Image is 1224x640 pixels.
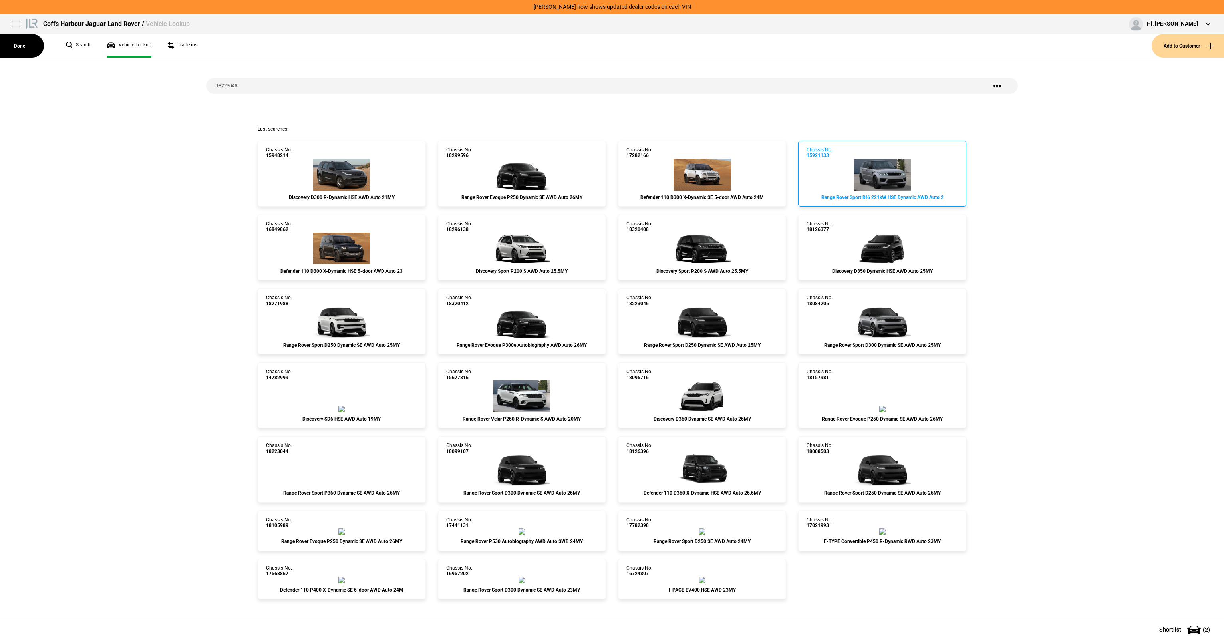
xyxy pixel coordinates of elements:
[854,306,911,338] img: 18084205_ext.jpeg
[626,449,652,454] span: 18126396
[313,159,370,191] img: 15948214_ext.jpeg
[446,227,472,232] span: 18296138
[446,523,472,528] span: 17441131
[699,528,705,535] img: exterior-0
[1152,34,1224,58] button: Add to Customer
[519,577,525,583] img: exterior-0
[206,78,977,94] input: Enter vehicle chassis number or other identifier.
[446,539,598,544] div: Range Rover P530 Autobiography AWD Auto SWB 24MY
[807,195,958,200] div: Range Rover Sport DI6 221kW HSE Dynamic AWD Auto 2
[807,295,833,306] div: Chassis No.
[807,539,958,544] div: F-TYPE Convertible P450 R-Dynamic RWD Auto 23MY
[807,490,958,496] div: Range Rover Sport D250 Dynamic SE AWD Auto 25MY
[807,147,833,159] div: Chassis No.
[807,342,958,348] div: Range Rover Sport D300 Dynamic SE AWD Auto 25MY
[266,342,417,348] div: Range Rover Sport D250 Dynamic SE AWD Auto 25MY
[446,268,598,274] div: Discovery Sport P200 S AWD Auto 25.5MY
[879,528,886,535] img: exterior-0
[626,301,652,306] span: 18223046
[626,443,652,454] div: Chassis No.
[626,587,778,593] div: I-PACE EV400 HSE AWD 23MY
[674,380,730,412] img: 18096716_ext.jpeg
[519,528,525,535] img: exterior-0
[807,517,833,529] div: Chassis No.
[446,565,472,577] div: Chassis No.
[1147,620,1224,640] button: Shortlist(2)
[446,517,472,529] div: Chassis No.
[626,523,652,528] span: 17782398
[338,528,345,535] img: 18105989_ext.jpeg
[626,490,778,496] div: Defender 110 D350 X-Dynamic HSE AWD Auto 25.5MY
[854,454,911,486] img: 18008503_ext.jpeg
[446,369,472,380] div: Chassis No.
[626,369,652,380] div: Chassis No.
[699,577,705,583] img: exterior-0
[807,416,958,422] div: Range Rover Evoque P250 Dynamic SE AWD Auto 26MY
[446,221,472,233] div: Chassis No.
[626,227,652,232] span: 18320408
[446,571,472,576] span: 16957202
[24,17,39,29] img: landrover.png
[66,34,91,58] a: Search
[674,233,730,264] img: 18320408_ext.jpeg
[493,454,550,486] img: 18099107_ext.jpeg
[266,571,292,576] span: 17568867
[626,416,778,422] div: Discovery D350 Dynamic SE AWD Auto 25MY
[626,195,778,200] div: Defender 110 D300 X-Dynamic SE 5-door AWD Auto 24M
[338,406,345,412] img: 14782999_ext.jpeg
[626,268,778,274] div: Discovery Sport P200 S AWD Auto 25.5MY
[266,443,292,454] div: Chassis No.
[493,159,550,191] img: 18299596_ext.jpeg
[446,443,472,454] div: Chassis No.
[313,233,370,264] img: 16849862_ext.jpeg
[313,306,370,338] img: 18271988_ext.jpeg
[446,195,598,200] div: Range Rover Evoque P250 Dynamic SE AWD Auto 26MY
[446,449,472,454] span: 18099107
[807,221,833,233] div: Chassis No.
[626,571,652,576] span: 16724807
[43,20,190,28] div: Coffs Harbour Jaguar Land Rover /
[674,454,730,486] img: 18126396_ext.jpeg
[266,153,292,158] span: 15948214
[807,449,833,454] span: 18008503
[807,227,833,232] span: 18126377
[107,34,151,58] a: Vehicle Lookup
[266,147,292,159] div: Chassis No.
[266,416,417,422] div: Discovery SD6 HSE AWD Auto 19MY
[266,587,417,593] div: Defender 110 P400 X-Dynamic SE 5-door AWD Auto 24M
[626,147,652,159] div: Chassis No.
[446,587,598,593] div: Range Rover Sport D300 Dynamic SE AWD Auto 23MY
[446,375,472,380] span: 15677816
[266,375,292,380] span: 14782999
[266,490,417,496] div: Range Rover Sport P360 Dynamic SE AWD Auto 25MY
[493,233,550,264] img: 18296138_ext.jpeg
[266,565,292,577] div: Chassis No.
[674,159,730,191] img: 17282166_ext.jpeg
[879,406,886,412] img: 18157981_ext.jpeg
[446,301,472,306] span: 18320412
[446,490,598,496] div: Range Rover Sport D300 Dynamic SE AWD Auto 25MY
[446,416,598,422] div: Range Rover Velar P250 R-Dynamic S AWD Auto 20MY
[266,195,417,200] div: Discovery D300 R-Dynamic HSE AWD Auto 21MY
[266,523,292,528] span: 18105989
[266,517,292,529] div: Chassis No.
[976,78,1018,94] button: Search
[626,221,652,233] div: Chassis No.
[493,380,550,412] img: 15677816_ext.jpeg
[626,565,652,577] div: Chassis No.
[266,295,292,306] div: Chassis No.
[807,301,833,306] span: 18084205
[446,342,598,348] div: Range Rover Evoque P300e Autobiography AWD Auto 26MY
[446,147,472,159] div: Chassis No.
[266,301,292,306] span: 18271988
[266,369,292,380] div: Chassis No.
[807,375,833,380] span: 18157981
[807,443,833,454] div: Chassis No.
[266,449,292,454] span: 18223044
[626,517,652,529] div: Chassis No.
[1203,627,1210,632] span: ( 2 )
[446,295,472,306] div: Chassis No.
[854,159,911,191] img: 15921133_ext.jpeg
[626,342,778,348] div: Range Rover Sport D250 Dynamic SE AWD Auto 25MY
[266,221,292,233] div: Chassis No.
